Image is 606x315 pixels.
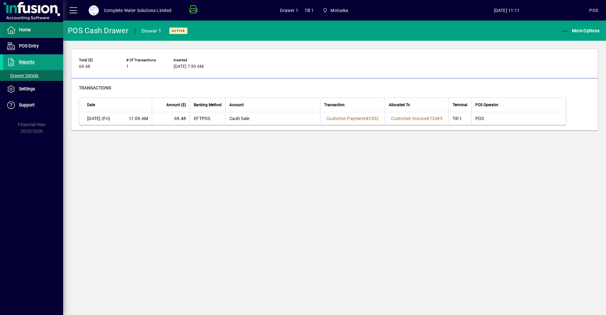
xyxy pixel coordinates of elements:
[84,5,104,16] button: Profile
[426,116,429,121] span: #
[430,116,443,121] span: 72685
[194,101,222,108] span: Banking Method
[475,101,498,108] span: POS Operator
[324,101,345,108] span: Transaction
[141,26,161,36] div: Drawer 1
[190,112,225,125] td: EFTPOS
[326,116,365,121] span: Customer Payment
[79,85,111,90] span: Transactions
[152,112,190,125] td: 69.48
[126,58,164,62] span: # of Transactions
[368,116,379,121] span: 3552
[19,27,31,32] span: Home
[19,86,35,91] span: Settings
[471,112,566,125] td: POS
[3,22,63,38] a: Home
[391,116,426,121] span: Customer Invoice
[324,115,381,122] a: Customer Payment#3552
[330,5,348,15] span: Motueka
[560,25,601,36] button: More Options
[280,5,298,15] span: Drawer 1
[79,58,117,62] span: Total ($)
[6,73,39,78] span: Drawer Details
[453,101,467,108] span: Terminal
[19,102,35,107] span: Support
[104,5,172,15] div: Complete Water Solutions Limited
[305,5,314,15] span: Till 1
[172,29,185,33] span: Active
[174,58,211,62] span: Inserted
[3,81,63,97] a: Settings
[3,97,63,113] a: Support
[561,28,600,33] span: More Options
[87,101,95,108] span: Date
[424,5,589,15] span: [DATE] 11:11
[19,43,39,48] span: POS Entry
[225,112,320,125] td: Cash Sale
[126,64,129,69] span: 1
[68,26,128,36] div: POS Cash Drawer
[589,5,598,15] div: POS
[174,64,204,69] span: [DATE] 7:59 AM
[449,112,471,125] td: Till 1
[129,115,148,122] span: 11:09 AM
[365,116,368,121] span: #
[389,115,445,122] a: Customer Invoice#72685
[3,38,63,54] a: POS Entry
[229,101,244,108] span: Account
[79,64,90,69] span: 69.48
[87,115,110,122] span: [DATE] (Fri)
[19,59,34,64] span: Reports
[166,101,186,108] span: Amount ($)
[320,5,351,16] span: Motueka
[389,101,410,108] span: Allocated To
[3,70,63,81] a: Drawer Details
